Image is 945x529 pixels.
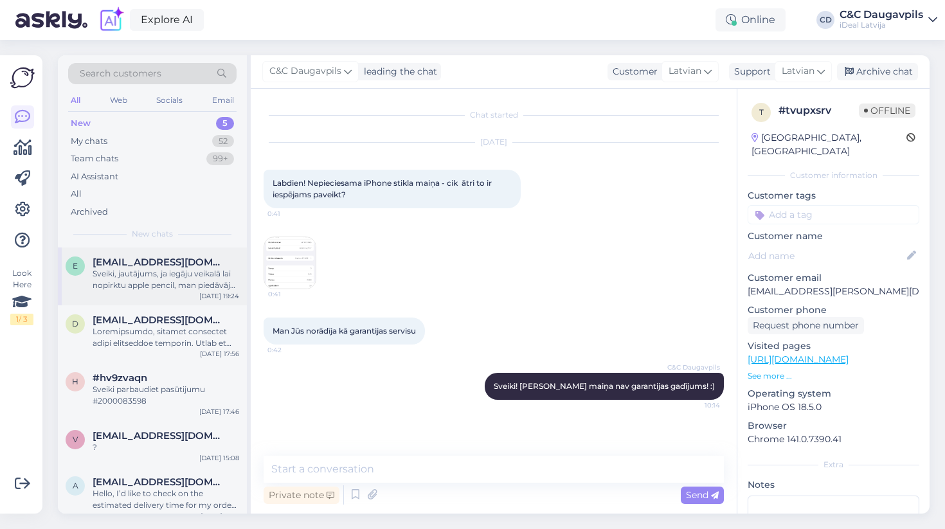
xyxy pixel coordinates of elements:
span: Search customers [80,67,161,80]
input: Add a tag [748,205,919,224]
span: 0:41 [268,289,316,299]
span: artem.aursalidi@gmail.com [93,476,226,488]
div: Extra [748,459,919,471]
span: Offline [859,103,915,118]
div: [DATE] 11:09 [201,511,239,521]
span: h [72,377,78,386]
span: v [73,435,78,444]
div: My chats [71,135,107,148]
div: Team chats [71,152,118,165]
span: Latvian [669,64,701,78]
div: Private note [264,487,339,504]
p: Customer name [748,229,919,243]
div: Online [715,8,786,31]
span: a [73,481,78,490]
span: New chats [132,228,173,240]
span: dimactive3@gmail.com [93,314,226,326]
div: [DATE] 17:46 [199,407,239,417]
div: New [71,117,91,130]
div: [DATE] 19:24 [199,291,239,301]
span: C&C Daugavpils [269,64,341,78]
a: Explore AI [130,9,204,31]
p: [EMAIL_ADDRESS][PERSON_NAME][DOMAIN_NAME] [748,285,919,298]
p: Customer email [748,271,919,285]
div: Email [210,92,237,109]
div: 5 [216,117,234,130]
span: 0:42 [267,345,316,355]
span: C&C Daugavpils [667,363,720,372]
span: Labdien! Nepieciesama iPhone stikla maiņa - cik ātri to ir iespējams paveikt? [273,178,494,199]
div: Customer [607,65,658,78]
span: Latvian [782,64,815,78]
p: iPhone OS 18.5.0 [748,400,919,414]
div: 52 [212,135,234,148]
div: leading the chat [359,65,437,78]
div: 1 / 3 [10,314,33,325]
a: C&C DaugavpilsiDeal Latvija [840,10,937,30]
span: Send [686,489,719,501]
div: Loremipsumdo, sitamet consectet adipi elitseddoe temporin. Utlab et dolore Magnaali enim 88 a min... [93,326,239,349]
div: Web [107,92,130,109]
span: 10:14 [672,400,720,410]
img: Askly Logo [10,66,35,90]
div: Archived [71,206,108,219]
div: [DATE] [264,136,724,148]
p: Operating system [748,387,919,400]
span: Man Jūs norādīja kā garantijas servisu [273,326,416,336]
span: Sveiki! [PERSON_NAME] maiņa nav garantijas gadījums! :) [494,381,715,391]
span: d [72,319,78,328]
div: C&C Daugavpils [840,10,923,20]
div: All [68,92,83,109]
div: Request phone number [748,317,864,334]
span: #hv9zvaqn [93,372,147,384]
img: Attachment [264,237,316,289]
div: [DATE] 15:08 [199,453,239,463]
p: See more ... [748,370,919,382]
div: # tvupxsrv [779,103,859,118]
div: ? [93,442,239,453]
input: Add name [748,249,905,263]
div: Chat started [264,109,724,121]
div: 99+ [206,152,234,165]
div: Customer information [748,170,919,181]
div: Look Here [10,267,33,325]
div: [GEOGRAPHIC_DATA], [GEOGRAPHIC_DATA] [751,131,906,158]
div: CD [816,11,834,29]
span: veinbergsn@gmail.com [93,430,226,442]
img: explore-ai [98,6,125,33]
div: Support [729,65,771,78]
p: Browser [748,419,919,433]
p: Customer phone [748,303,919,317]
span: elizabeteplavina1@gmail.com [93,256,226,268]
p: Notes [748,478,919,492]
div: Hello, I’d like to check on the estimated delivery time for my order #4000002454. Could you pleas... [93,488,239,511]
span: t [759,107,764,117]
div: Socials [154,92,185,109]
a: [URL][DOMAIN_NAME] [748,354,849,365]
div: All [71,188,82,201]
div: [DATE] 17:56 [200,349,239,359]
span: e [73,261,78,271]
div: Sveiki, jautājums, ja iegāju veikalā lai nopirktu apple pencil, man piedāvāja divus modeļus, kas ... [93,268,239,291]
div: AI Assistant [71,170,118,183]
p: Visited pages [748,339,919,353]
div: Archive chat [837,63,918,80]
p: Customer tags [748,189,919,202]
span: 0:41 [267,209,316,219]
p: Chrome 141.0.7390.41 [748,433,919,446]
div: iDeal Latvija [840,20,923,30]
div: Sveiki parbaudiet pasūtijumu #2000083598 [93,384,239,407]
